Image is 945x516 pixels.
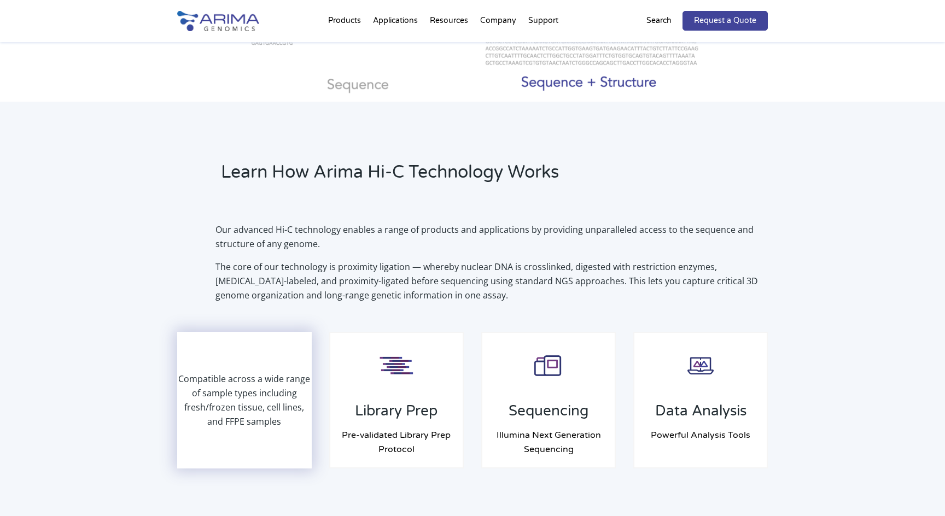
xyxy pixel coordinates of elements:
a: Request a Quote [682,11,768,31]
p: Our advanced Hi-C technology enables a range of products and applications by providing unparallel... [215,222,768,260]
h3: Data Analysis [645,402,756,428]
h3: Sequencing [493,402,604,428]
h3: Library Prep [341,402,452,428]
img: Sequencing-Step_Icon_Arima-Genomics.png [527,344,570,388]
h4: Powerful Analysis Tools [645,428,756,442]
img: Arima-Genomics-logo [177,11,259,31]
p: Compatible across a wide range of sample types including fresh/frozen tissue, cell lines, and FFP... [178,372,311,429]
img: Data-Analysis-Step_Icon_Arima-Genomics.png [679,344,722,388]
img: Library-Prep-Step_Icon_Arima-Genomics.png [375,344,418,388]
h4: Illumina Next Generation Sequencing [493,428,604,456]
p: Search [646,14,672,28]
p: The core of our technology is proximity ligation — whereby nuclear DNA is crosslinked, digested w... [215,260,768,302]
h4: Pre-validated Library Prep Protocol [341,428,452,456]
h2: Learn How Arima Hi-C Technology Works [221,160,612,193]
